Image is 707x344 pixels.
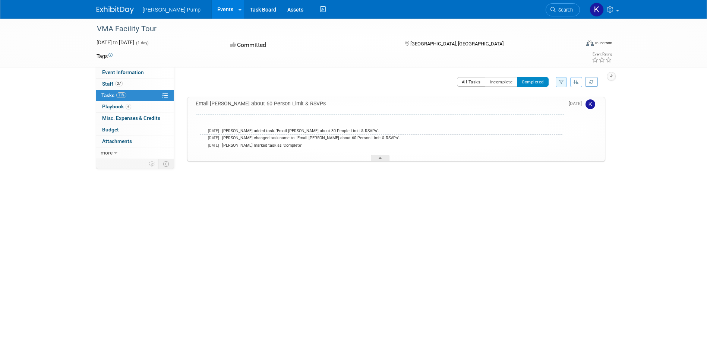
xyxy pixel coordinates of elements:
[219,142,562,149] td: [PERSON_NAME] marked task as 'Complete'
[556,7,573,13] span: Search
[208,143,219,147] span: 8/14/2025 2:32:50 PM EST
[208,136,219,140] span: 8/14/2025 2:32:45 PM EST
[485,77,517,87] button: Incomplete
[146,159,159,169] td: Personalize Event Tab Strip
[126,104,131,109] span: 6
[586,99,595,109] img: Kelly Seliga
[585,77,598,87] a: Refresh
[517,77,549,87] button: Completed
[96,90,174,101] a: Tasks11%
[192,97,564,110] div: Email [PERSON_NAME] about 60 Person Limit & RSVPs
[102,127,119,133] span: Budget
[595,40,612,46] div: In-Person
[115,81,123,86] span: 27
[592,52,612,56] div: Event Rating
[410,41,504,47] span: [GEOGRAPHIC_DATA], [GEOGRAPHIC_DATA]
[94,22,569,36] div: VMA Facility Tour
[457,77,486,87] button: All Tasks
[96,124,174,136] a: Budget
[102,69,144,75] span: Event Information
[97,6,134,14] img: ExhibitDay
[97,39,134,45] span: [DATE] [DATE]
[96,79,174,90] a: Staff27
[536,39,613,50] div: Event Format
[228,39,393,52] div: Committed
[586,40,594,46] img: Format-Inperson.png
[96,136,174,147] a: Attachments
[96,67,174,78] a: Event Information
[96,113,174,124] a: Misc. Expenses & Credits
[96,101,174,112] a: Playbook6
[112,39,119,45] span: to
[590,3,604,17] img: Kelly Seliga
[102,115,160,121] span: Misc. Expenses & Credits
[116,92,126,98] span: 11%
[143,7,201,13] span: [PERSON_NAME] Pump
[97,52,113,60] td: Tags
[102,81,123,87] span: Staff
[102,138,132,144] span: Attachments
[219,128,562,135] td: [PERSON_NAME] added task: 'Email [PERSON_NAME] about 30 People Limit & RSVPs'.
[96,147,174,159] a: more
[569,101,586,106] span: [DATE]
[102,103,131,109] span: Playbook
[135,41,149,45] span: (1 day)
[158,159,174,169] td: Toggle Event Tabs
[101,150,113,156] span: more
[208,129,219,133] span: 8/12/2025 1:11:34 PM EST
[546,3,580,16] a: Search
[219,135,562,142] td: [PERSON_NAME] changed task name to: 'Email [PERSON_NAME] about 60 Person Limit & RSVPs'.
[101,92,126,98] span: Tasks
